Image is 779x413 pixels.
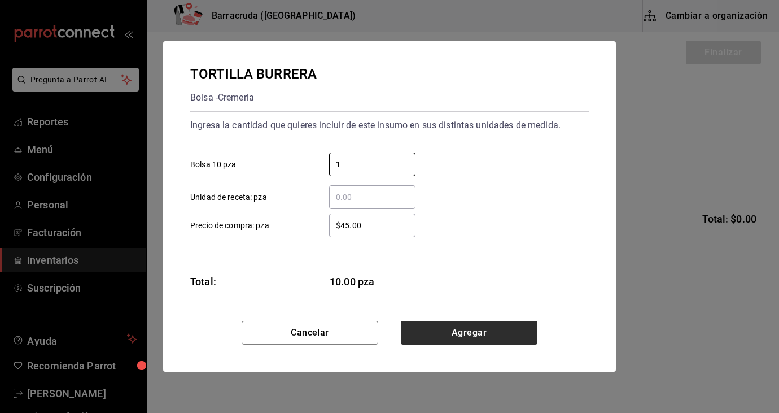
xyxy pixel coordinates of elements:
span: Bolsa 10 pza [190,159,237,171]
div: Total: [190,274,216,289]
span: Unidad de receta: pza [190,192,267,203]
button: Cancelar [242,321,378,345]
input: Bolsa 10 pza [329,158,415,171]
div: TORTILLA BURRERA [190,64,317,84]
span: 10.00 pza [330,274,416,289]
button: Agregar [401,321,537,345]
div: Ingresa la cantidad que quieres incluir de este insumo en sus distintas unidades de medida. [190,116,589,134]
input: Precio de compra: pza [329,219,415,232]
span: Precio de compra: pza [190,220,269,232]
div: Bolsa - Cremeria [190,89,317,107]
input: Unidad de receta: pza [329,190,415,204]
